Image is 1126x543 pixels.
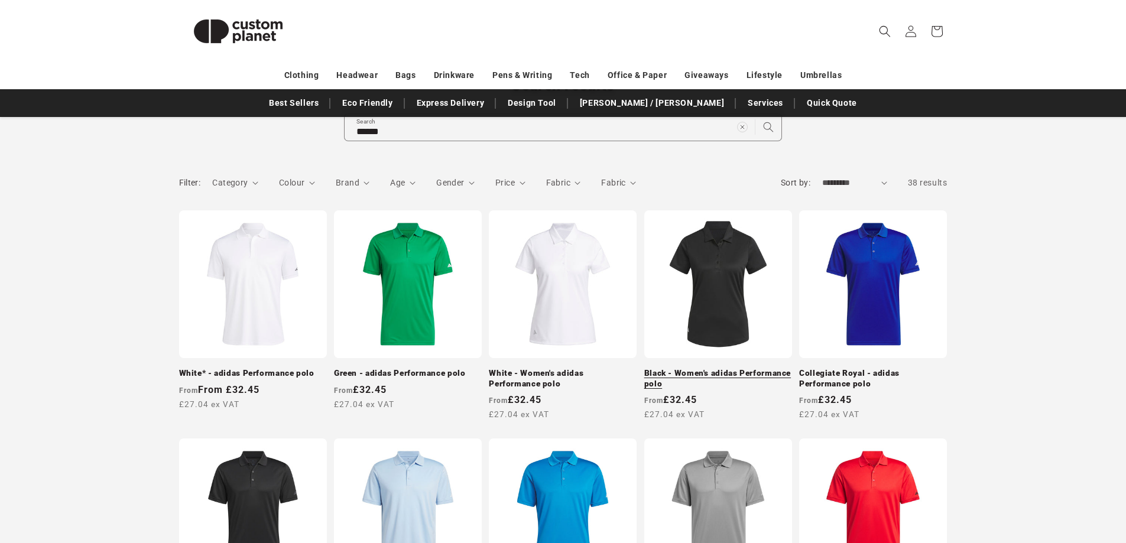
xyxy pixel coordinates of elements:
span: Price [495,178,515,187]
a: White* - adidas Performance polo [179,368,327,379]
summary: Age (0 selected) [390,177,416,189]
summary: Category (0 selected) [212,177,258,189]
summary: Gender (0 selected) [436,177,475,189]
button: Clear search term [729,114,755,140]
span: 38 results [908,178,947,187]
a: White - Women's adidas Performance polo [489,368,637,389]
a: Quick Quote [801,93,863,113]
a: Lifestyle [747,65,783,86]
a: Best Sellers [263,93,325,113]
span: Age [390,178,405,187]
a: Collegiate Royal - adidas Performance polo [799,368,947,389]
a: Umbrellas [800,65,842,86]
a: Design Tool [502,93,562,113]
span: Brand [336,178,359,187]
span: Gender [436,178,464,187]
a: Black - Women's adidas Performance polo [644,368,792,389]
a: Green - adidas Performance polo [334,368,482,379]
a: Headwear [336,65,378,86]
a: Giveaways [684,65,728,86]
a: Express Delivery [411,93,491,113]
a: [PERSON_NAME] / [PERSON_NAME] [574,93,730,113]
h2: Filter: [179,177,201,189]
span: Fabric [546,178,570,187]
a: Eco Friendly [336,93,398,113]
a: Clothing [284,65,319,86]
summary: Brand (0 selected) [336,177,370,189]
summary: Price [495,177,525,189]
span: Colour [279,178,304,187]
iframe: Chat Widget [929,415,1126,543]
label: Sort by: [781,178,810,187]
a: Tech [570,65,589,86]
span: Fabric [601,178,625,187]
a: Drinkware [434,65,475,86]
button: Search [755,114,781,140]
summary: Fabric (0 selected) [546,177,581,189]
a: Services [742,93,789,113]
summary: Fabric (0 selected) [601,177,636,189]
summary: Search [872,18,898,44]
a: Bags [395,65,416,86]
img: Custom Planet [179,5,297,58]
a: Pens & Writing [492,65,552,86]
span: Category [212,178,248,187]
summary: Colour (0 selected) [279,177,315,189]
a: Office & Paper [608,65,667,86]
